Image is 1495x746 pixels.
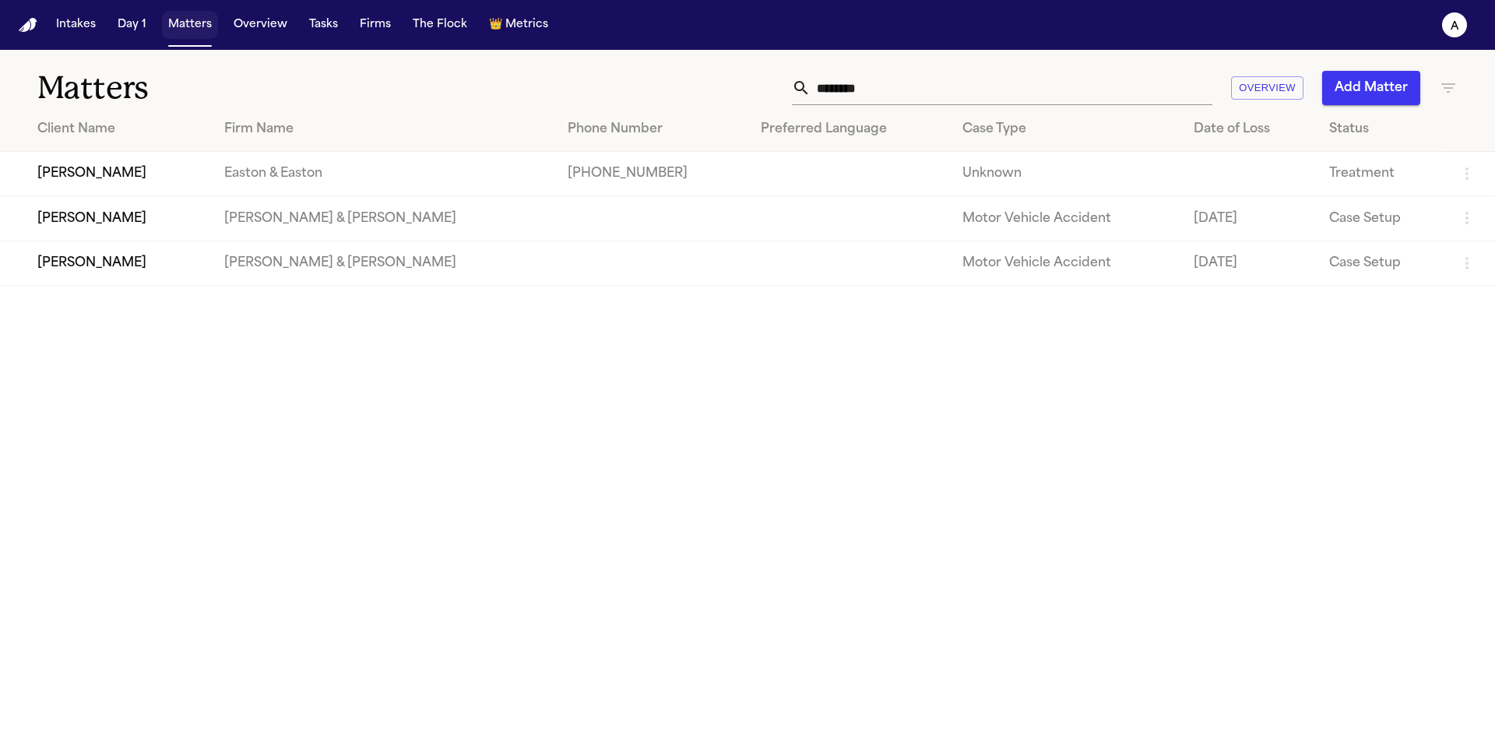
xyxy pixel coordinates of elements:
button: Tasks [303,11,344,39]
td: [PHONE_NUMBER] [555,152,748,196]
td: Unknown [950,152,1182,196]
td: Case Setup [1317,196,1445,241]
button: Overview [1231,76,1303,100]
td: Motor Vehicle Accident [950,196,1182,241]
span: crown [489,17,502,33]
h1: Matters [37,69,451,107]
text: A [1451,21,1459,32]
div: Date of Loss [1194,120,1303,139]
div: Firm Name [224,120,542,139]
button: Add Matter [1322,71,1420,105]
div: Client Name [37,120,199,139]
td: [DATE] [1181,241,1316,285]
button: Firms [354,11,397,39]
td: [DATE] [1181,196,1316,241]
td: Case Setup [1317,241,1445,285]
button: The Flock [406,11,473,39]
td: Easton & Easton [212,152,554,196]
img: Finch Logo [19,18,37,33]
td: Treatment [1317,152,1445,196]
button: crownMetrics [483,11,554,39]
td: [PERSON_NAME] & [PERSON_NAME] [212,196,554,241]
td: [PERSON_NAME] & [PERSON_NAME] [212,241,554,285]
button: Matters [162,11,218,39]
button: Intakes [50,11,102,39]
div: Case Type [962,120,1170,139]
div: Status [1329,120,1433,139]
button: Day 1 [111,11,153,39]
td: Motor Vehicle Accident [950,241,1182,285]
button: Overview [227,11,294,39]
span: Metrics [505,17,548,33]
a: Home [19,18,37,33]
div: Phone Number [568,120,736,139]
div: Preferred Language [761,120,937,139]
